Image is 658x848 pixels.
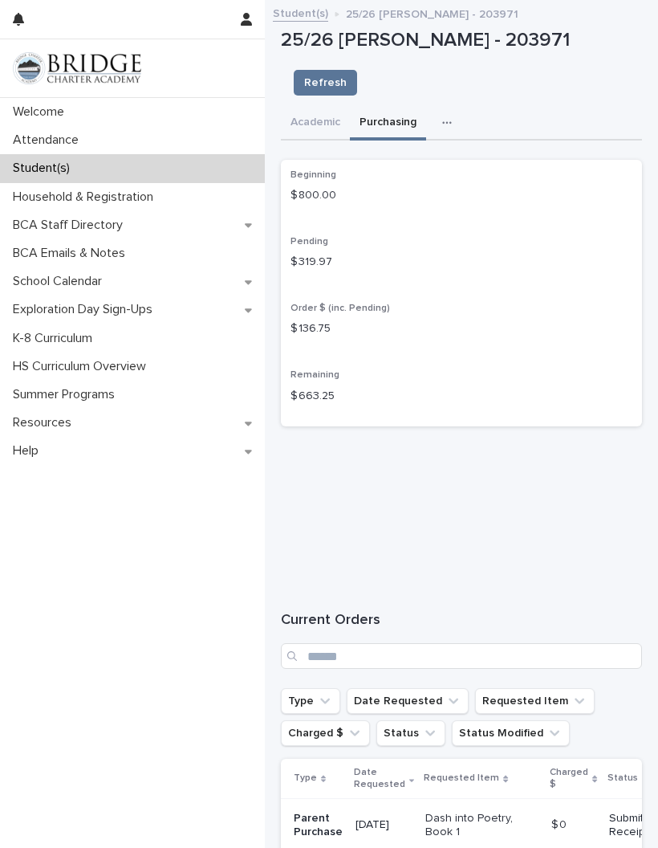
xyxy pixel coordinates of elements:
[551,815,570,832] p: $ 0
[6,104,77,120] p: Welcome
[290,170,336,180] span: Beginning
[281,643,642,669] input: Search
[6,415,84,430] p: Resources
[304,75,347,91] span: Refresh
[452,720,570,746] button: Status Modified
[281,107,350,141] button: Academic
[290,370,339,380] span: Remaining
[281,611,642,630] h1: Current Orders
[290,304,390,313] span: Order $ (inc. Pending)
[281,29,642,52] p: 25/26 [PERSON_NAME] - 203971
[290,388,632,405] p: $ 663.25
[6,359,159,374] p: HS Curriculum Overview
[347,688,469,714] button: Date Requested
[290,237,328,247] span: Pending
[273,3,328,22] a: Student(s)
[6,218,136,233] p: BCA Staff Directory
[294,769,317,787] p: Type
[6,443,51,459] p: Help
[6,274,115,289] p: School Calendar
[6,387,128,402] p: Summer Programs
[13,52,141,84] img: V1C1m3IdTEidaUdm9Hs0
[6,331,105,346] p: K-8 Curriculum
[6,302,165,317] p: Exploration Day Sign-Ups
[355,818,412,832] p: [DATE]
[475,688,595,714] button: Requested Item
[294,812,343,839] p: Parent Purchase
[550,764,588,793] p: Charged $
[354,764,405,793] p: Date Requested
[6,190,166,205] p: Household & Registration
[6,246,138,261] p: BCA Emails & Notes
[290,254,632,271] p: $ 319.97
[281,688,340,714] button: Type
[350,107,426,141] button: Purchasing
[6,161,83,176] p: Student(s)
[376,720,445,746] button: Status
[290,320,632,337] p: $ 136.75
[425,812,538,839] p: Dash into Poetry, Book 1
[290,187,632,204] p: $ 800.00
[424,769,499,787] p: Requested Item
[6,132,91,148] p: Attendance
[346,4,518,22] p: 25/26 [PERSON_NAME] - 203971
[607,769,638,787] p: Status
[294,70,357,96] button: Refresh
[281,720,370,746] button: Charged $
